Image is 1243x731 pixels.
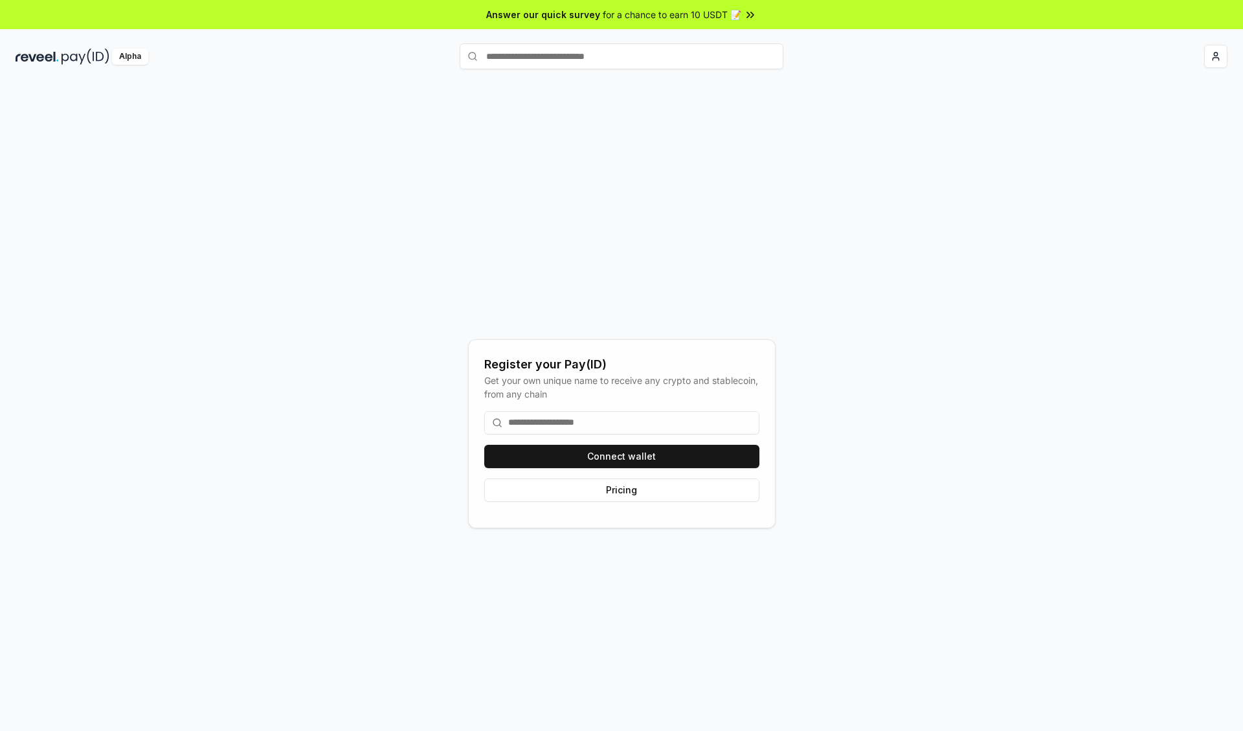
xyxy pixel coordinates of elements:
div: Register your Pay(ID) [484,355,759,374]
button: Pricing [484,478,759,502]
span: Answer our quick survey [486,8,600,21]
img: reveel_dark [16,49,59,65]
div: Get your own unique name to receive any crypto and stablecoin, from any chain [484,374,759,401]
span: for a chance to earn 10 USDT 📝 [603,8,741,21]
button: Connect wallet [484,445,759,468]
img: pay_id [62,49,109,65]
div: Alpha [112,49,148,65]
